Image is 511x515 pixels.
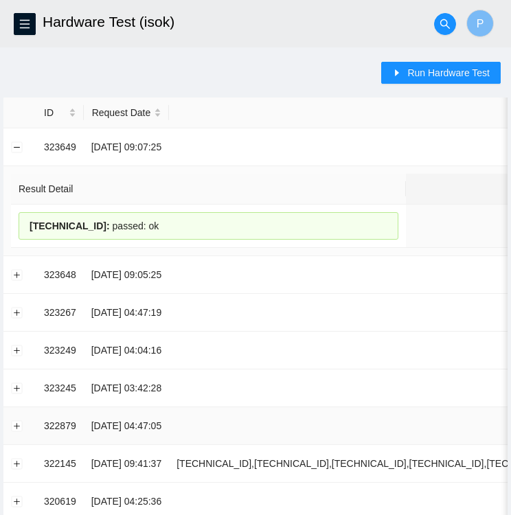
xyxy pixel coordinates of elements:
span: [TECHNICAL_ID] : [30,220,110,231]
button: Expand row [12,307,23,318]
td: 323649 [36,128,84,166]
div: passed: ok [19,212,398,240]
td: [DATE] 03:42:28 [84,369,169,407]
td: 322145 [36,445,84,483]
td: [DATE] 04:47:05 [84,407,169,445]
button: caret-rightRun Hardware Test [381,62,501,84]
td: [DATE] 04:47:19 [84,294,169,332]
td: [DATE] 09:05:25 [84,256,169,294]
td: 323245 [36,369,84,407]
button: Collapse row [12,141,23,152]
button: Expand row [12,458,23,469]
button: menu [14,13,36,35]
button: Expand row [12,382,23,393]
button: P [466,10,494,37]
span: search [435,19,455,30]
span: caret-right [392,68,402,79]
td: 323249 [36,332,84,369]
button: Expand row [12,269,23,280]
th: Result Detail [11,174,406,205]
span: menu [14,19,35,30]
td: [DATE] 09:41:37 [84,445,169,483]
button: Expand row [12,420,23,431]
button: Expand row [12,345,23,356]
td: 322879 [36,407,84,445]
span: P [477,15,484,32]
td: [DATE] 04:04:16 [84,332,169,369]
button: Expand row [12,496,23,507]
td: 323267 [36,294,84,332]
button: search [434,13,456,35]
span: Run Hardware Test [407,65,490,80]
td: [DATE] 09:07:25 [84,128,169,166]
td: 323648 [36,256,84,294]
